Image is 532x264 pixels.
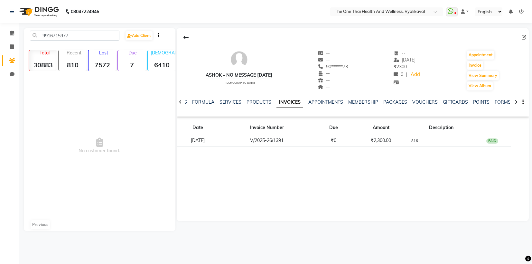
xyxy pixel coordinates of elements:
[276,97,303,108] a: INVOICES
[394,64,397,70] span: ₹
[473,99,490,105] a: POINTS
[118,61,146,69] strong: 7
[411,138,418,143] small: 816
[71,3,99,21] b: 08047224946
[467,61,483,70] button: Invoice
[348,99,378,105] a: MEMBERSHIP
[192,99,214,105] a: FORMULA
[206,72,272,79] div: ashok - no message [DATE]
[247,99,271,105] a: PRODUCTS
[467,71,499,80] button: View Summary
[32,50,57,56] p: Total
[177,135,219,146] td: [DATE]
[219,99,241,105] a: SERVICES
[394,50,406,56] span: --
[353,120,409,135] th: Amount
[24,73,175,218] span: No customer found.
[318,57,330,63] span: --
[318,71,330,76] span: --
[467,51,494,60] button: Appointment
[318,84,330,90] span: --
[226,81,255,84] span: [DEMOGRAPHIC_DATA]
[16,3,61,21] img: logo
[467,81,493,90] button: View Album
[229,50,249,69] img: avatar
[315,135,353,146] td: ₹0
[412,99,438,105] a: VOUCHERS
[219,135,315,146] td: V/2025-26/1391
[394,71,403,77] span: 0
[61,50,87,56] p: Recent
[318,77,330,83] span: --
[308,99,343,105] a: APPOINTMENTS
[409,120,473,135] th: Description
[89,61,116,69] strong: 7572
[179,31,193,43] div: Back to Client
[394,64,407,70] span: 2300
[177,120,219,135] th: Date
[443,99,468,105] a: GIFTCARDS
[410,70,421,79] a: Add
[383,99,407,105] a: PACKAGES
[219,120,315,135] th: Invoice Number
[119,50,146,56] p: Due
[394,57,416,63] span: [DATE]
[353,135,409,146] td: ₹2,300.00
[406,71,407,78] span: |
[495,99,511,105] a: FORMS
[91,50,116,56] p: Lost
[30,31,119,41] input: Search by Name/Mobile/Email/Code
[315,120,353,135] th: Due
[59,61,87,69] strong: 810
[126,31,153,40] a: Add Client
[151,50,176,56] p: [DEMOGRAPHIC_DATA]
[486,138,499,144] div: PAID
[148,61,176,69] strong: 6410
[318,50,330,56] span: --
[29,61,57,69] strong: 30883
